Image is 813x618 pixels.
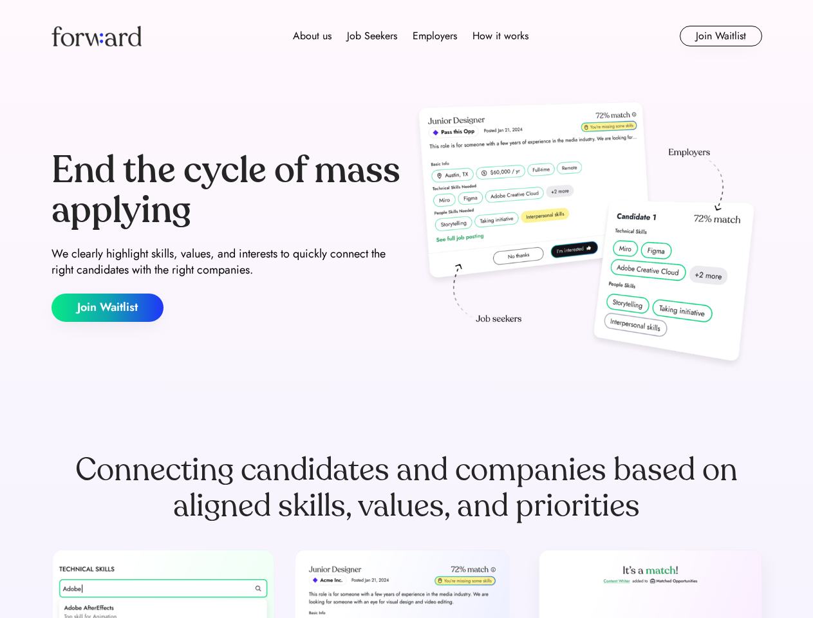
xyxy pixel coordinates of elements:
img: Forward logo [51,26,142,46]
div: We clearly highlight skills, values, and interests to quickly connect the right candidates with t... [51,246,402,278]
button: Join Waitlist [680,26,762,46]
button: Join Waitlist [51,294,164,322]
div: Employers [413,28,457,44]
div: Connecting candidates and companies based on aligned skills, values, and priorities [51,452,762,524]
img: hero-image.png [412,98,762,375]
div: Job Seekers [347,28,397,44]
div: End the cycle of mass applying [51,151,402,230]
div: How it works [472,28,528,44]
div: About us [293,28,332,44]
